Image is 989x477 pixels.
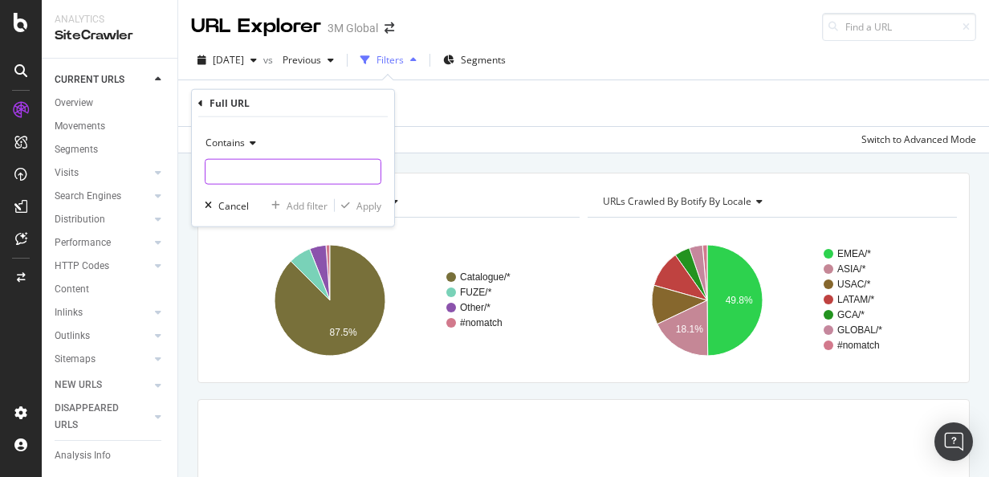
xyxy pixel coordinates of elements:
div: Overview [55,95,93,112]
button: [DATE] [191,47,263,73]
text: LATAM/* [837,294,875,305]
div: Search Engines [55,188,121,205]
button: Segments [437,47,512,73]
button: Switch to Advanced Mode [855,127,976,153]
button: Previous [276,47,340,73]
div: Open Intercom Messenger [934,422,973,461]
span: Contains [206,136,245,149]
a: Distribution [55,211,150,228]
button: Add filter [265,198,328,214]
div: Segments [55,141,98,158]
a: Performance [55,234,150,251]
div: NEW URLS [55,377,102,393]
text: EMEA/* [837,248,871,259]
span: 2025 Sep. 7th [213,53,244,67]
a: DISAPPEARED URLS [55,400,150,434]
div: Movements [55,118,105,135]
text: ASIA/* [837,263,866,275]
input: Find a URL [822,13,976,41]
text: #nomatch [460,317,503,328]
div: Inlinks [55,304,83,321]
div: Add filter [287,198,328,212]
h4: URLs Crawled By Botify By locale [600,189,942,214]
a: Movements [55,118,166,135]
div: Analysis Info [55,447,111,464]
button: Apply [335,198,381,214]
div: CURRENT URLS [55,71,124,88]
a: Content [55,281,166,298]
div: Performance [55,234,111,251]
text: Catalogue/* [460,271,511,283]
text: #nomatch [837,340,880,351]
text: GCA/* [837,309,865,320]
div: Cancel [218,198,249,212]
text: 87.5% [330,327,357,338]
text: 18.1% [676,324,703,335]
text: FUZE/* [460,287,492,298]
a: Inlinks [55,304,150,321]
svg: A chart. [588,230,951,370]
text: GLOBAL/* [837,324,882,336]
text: Other/* [460,302,490,313]
a: Outlinks [55,328,150,344]
span: Previous [276,53,321,67]
div: SiteCrawler [55,26,165,45]
div: Switch to Advanced Mode [861,132,976,146]
a: Overview [55,95,166,112]
a: Search Engines [55,188,150,205]
a: Analysis Info [55,447,166,464]
div: Distribution [55,211,105,228]
div: Full URL [210,96,250,110]
div: Filters [376,53,404,67]
a: CURRENT URLS [55,71,150,88]
div: Outlinks [55,328,90,344]
a: Visits [55,165,150,181]
a: Sitemaps [55,351,150,368]
text: USAC/* [837,279,871,290]
span: vs [263,53,276,67]
svg: A chart. [210,230,574,370]
div: Content [55,281,89,298]
div: Sitemaps [55,351,96,368]
text: 49.8% [726,295,753,306]
a: Segments [55,141,166,158]
div: Apply [356,198,381,212]
div: Analytics [55,13,165,26]
div: URL Explorer [191,13,321,40]
span: Segments [461,53,506,67]
div: HTTP Codes [55,258,109,275]
a: HTTP Codes [55,258,150,275]
button: Cancel [198,198,249,214]
a: NEW URLS [55,377,150,393]
button: Filters [354,47,423,73]
div: Visits [55,165,79,181]
div: arrow-right-arrow-left [385,22,394,34]
div: DISAPPEARED URLS [55,400,136,434]
div: 3M Global [328,20,378,36]
span: URLs Crawled By Botify By locale [603,194,751,208]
